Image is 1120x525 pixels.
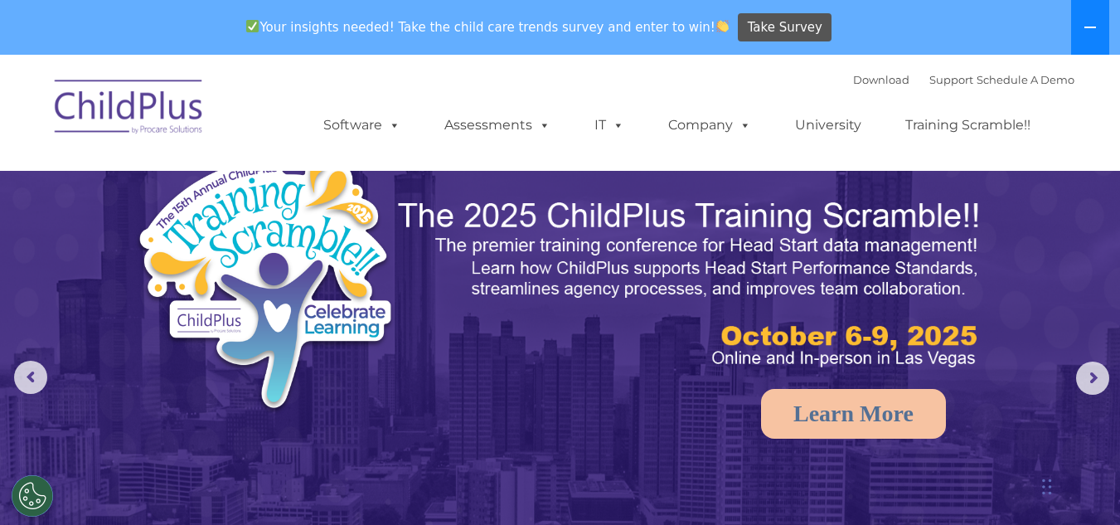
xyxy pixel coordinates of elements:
a: Training Scramble!! [889,109,1047,142]
span: Phone number [230,177,301,190]
img: 👏 [716,20,729,32]
a: Company [652,109,768,142]
a: Schedule A Demo [977,73,1074,86]
a: Software [307,109,417,142]
span: Take Survey [748,13,822,42]
font: | [853,73,1074,86]
iframe: Chat Widget [1037,445,1120,525]
a: University [778,109,878,142]
span: Your insights needed! Take the child care trends survey and enter to win! [240,11,736,43]
div: Drag [1042,462,1052,512]
span: Last name [230,109,281,122]
a: IT [578,109,641,142]
a: Support [929,73,973,86]
button: Cookies Settings [12,475,53,517]
a: Download [853,73,909,86]
a: Learn More [761,389,946,439]
a: Assessments [428,109,567,142]
img: ✅ [246,20,259,32]
img: ChildPlus by Procare Solutions [46,68,212,151]
a: Take Survey [738,13,832,42]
